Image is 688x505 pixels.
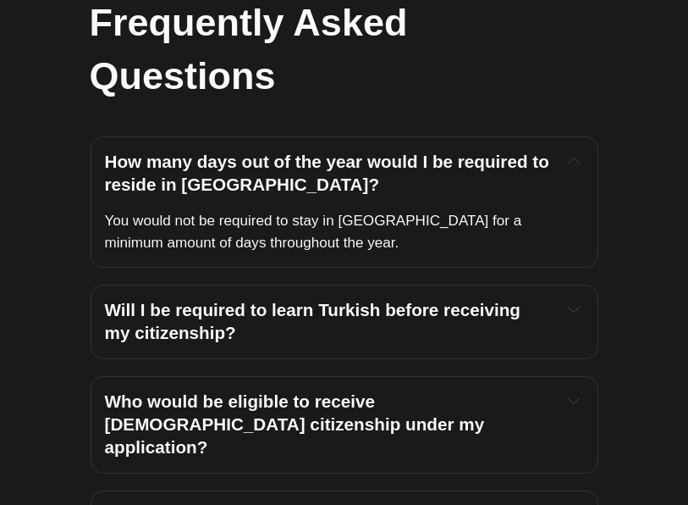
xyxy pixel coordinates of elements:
[564,299,583,319] button: Expand toggle to read content
[564,151,583,171] button: Expand toggle to read content
[105,300,526,342] span: Will I be required to learn Turkish before receiving my citizenship?
[105,152,554,194] span: How many days out of the year would I be required to reside in [GEOGRAPHIC_DATA]?
[105,213,526,251] span: You would not be required to stay in [GEOGRAPHIC_DATA] for a minimum amount of days throughout th...
[564,391,583,411] button: Expand toggle to read content
[105,391,489,457] span: Who would be eligible to receive [DEMOGRAPHIC_DATA] citizenship under my application?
